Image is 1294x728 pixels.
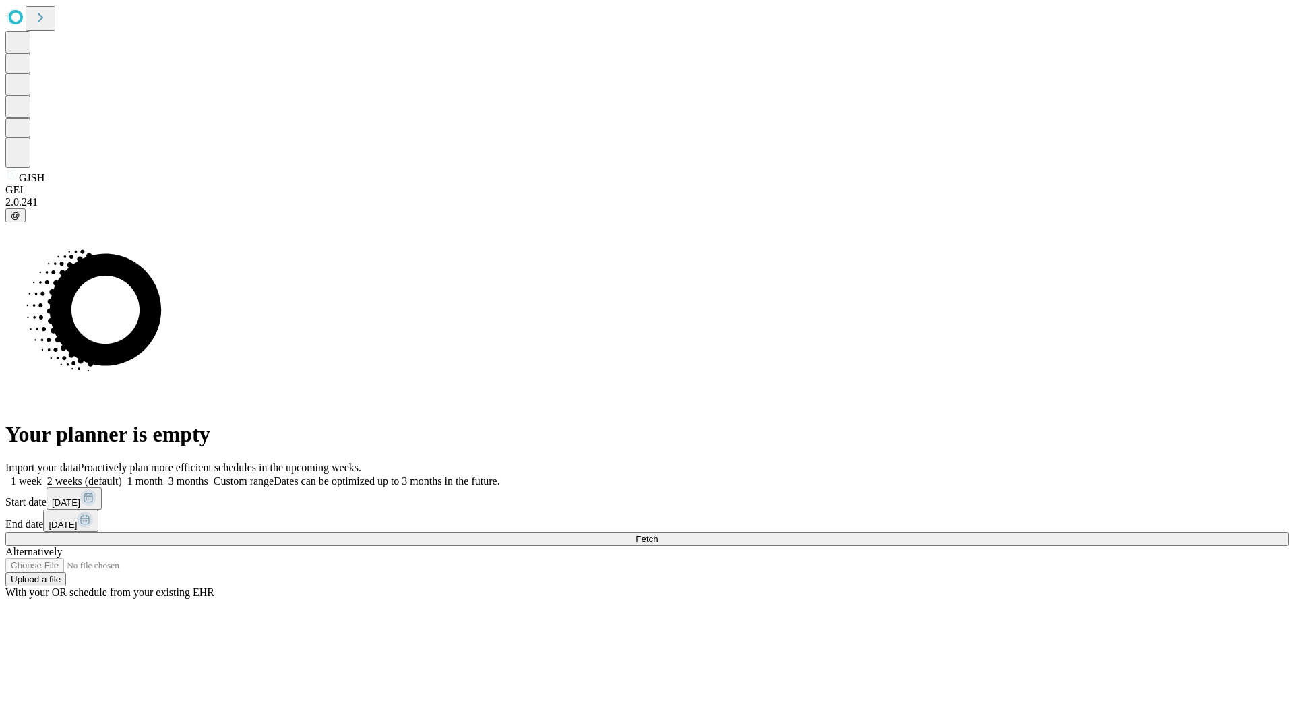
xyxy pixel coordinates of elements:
div: GEI [5,184,1289,196]
div: End date [5,510,1289,532]
span: Custom range [214,475,274,487]
span: 3 months [168,475,208,487]
span: [DATE] [49,520,77,530]
button: Upload a file [5,572,66,586]
span: 2 weeks (default) [47,475,122,487]
span: GJSH [19,172,44,183]
span: [DATE] [52,497,80,508]
span: 1 month [127,475,163,487]
span: Alternatively [5,546,62,557]
span: Proactively plan more efficient schedules in the upcoming weeks. [78,462,361,473]
span: Fetch [636,534,658,544]
button: @ [5,208,26,222]
span: Dates can be optimized up to 3 months in the future. [274,475,499,487]
button: Fetch [5,532,1289,546]
button: [DATE] [43,510,98,532]
span: With your OR schedule from your existing EHR [5,586,214,598]
span: @ [11,210,20,220]
span: 1 week [11,475,42,487]
h1: Your planner is empty [5,422,1289,447]
div: 2.0.241 [5,196,1289,208]
button: [DATE] [47,487,102,510]
span: Import your data [5,462,78,473]
div: Start date [5,487,1289,510]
